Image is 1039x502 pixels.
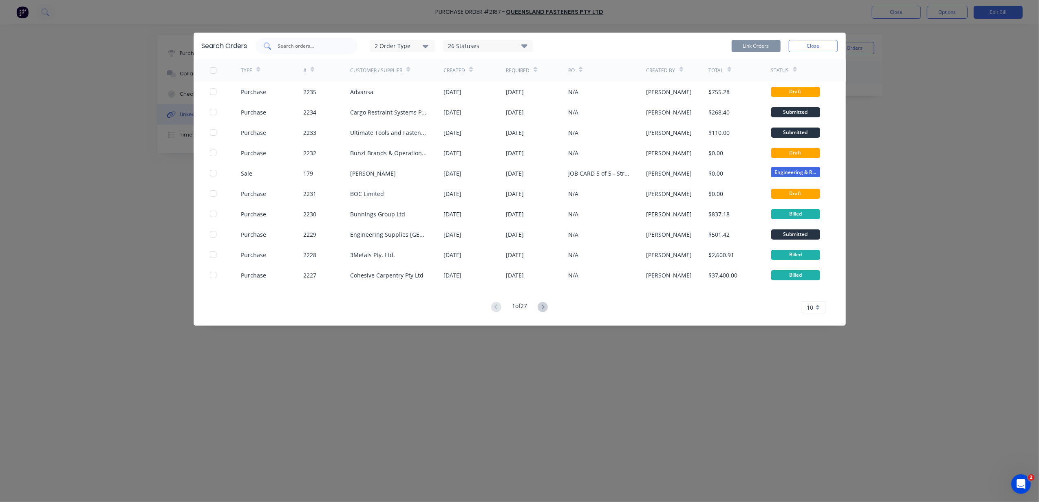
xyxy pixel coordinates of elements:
div: Draft [771,87,820,97]
div: 1 of 27 [512,302,527,313]
div: N/A [568,210,578,218]
div: $2,600.91 [709,251,735,259]
div: N/A [568,271,578,280]
div: [PERSON_NAME] [646,251,692,259]
div: [PERSON_NAME] [646,149,692,157]
div: Purchase [241,108,266,117]
div: Advansa [350,88,373,96]
div: 2 Order Type [375,42,429,50]
div: [DATE] [443,149,461,157]
div: Billed [771,209,820,219]
div: N/A [568,149,578,157]
div: [DATE] [506,251,524,259]
div: N/A [568,128,578,137]
div: [DATE] [443,128,461,137]
div: [DATE] [506,210,524,218]
div: Billed [771,250,820,260]
div: Ultimate Tools and Fasteners Pty Ltd [350,128,428,137]
div: [DATE] [443,251,461,259]
div: N/A [568,230,578,239]
input: Search orders... [277,42,345,50]
div: $37,400.00 [709,271,738,280]
div: [DATE] [443,108,461,117]
div: $110.00 [709,128,730,137]
div: Purchase [241,230,266,239]
div: [DATE] [506,128,524,137]
div: Billed [771,270,820,280]
div: $0.00 [709,149,724,157]
div: Purchase [241,251,266,259]
div: 2230 [303,210,316,218]
div: Bunzl Brands & Operations Pty Ltd [350,149,428,157]
div: [DATE] [506,169,524,178]
div: [DATE] [506,88,524,96]
button: 2 Order Type [370,40,435,52]
div: [PERSON_NAME] [646,189,692,198]
div: Purchase [241,210,266,218]
div: Customer / Supplier [350,67,402,74]
div: Submitted [771,107,820,117]
div: 2231 [303,189,316,198]
div: [DATE] [443,210,461,218]
div: [DATE] [506,108,524,117]
div: 3Metals Pty. Ltd. [350,251,395,259]
div: Purchase [241,149,266,157]
div: Draft [771,189,820,199]
div: Search Orders [202,41,247,51]
div: Cohesive Carpentry Pty Ltd [350,271,424,280]
div: # [303,67,307,74]
div: $268.40 [709,108,730,117]
div: $0.00 [709,189,724,198]
div: [PERSON_NAME] [646,169,692,178]
div: [PERSON_NAME] [646,230,692,239]
div: Sale [241,169,252,178]
div: Engineering Supplies [GEOGRAPHIC_DATA] [350,230,428,239]
iframe: Intercom live chat [1011,474,1031,494]
div: N/A [568,88,578,96]
div: JOB CARD 5 of 5 - Structural Steel No.[STREET_ADDRESS] [568,169,630,178]
button: Link Orders [732,40,781,52]
div: Purchase [241,88,266,96]
div: [DATE] [443,230,461,239]
div: Submitted [771,229,820,240]
div: N/A [568,189,578,198]
div: Submitted [771,128,820,138]
div: 2232 [303,149,316,157]
div: [DATE] [443,271,461,280]
div: 2228 [303,251,316,259]
div: [DATE] [506,189,524,198]
div: TYPE [241,67,252,74]
div: 2227 [303,271,316,280]
div: 2229 [303,230,316,239]
div: Bunnings Group Ltd [350,210,405,218]
div: N/A [568,108,578,117]
div: [PERSON_NAME] [646,271,692,280]
span: 10 [807,303,814,312]
div: $501.42 [709,230,730,239]
span: 2 [1028,474,1035,481]
div: N/A [568,251,578,259]
div: Total [709,67,724,74]
div: Created By [646,67,675,74]
div: [PERSON_NAME] [646,88,692,96]
div: 2235 [303,88,316,96]
div: [DATE] [443,189,461,198]
div: $0.00 [709,169,724,178]
div: Required [506,67,529,74]
div: 2233 [303,128,316,137]
div: Purchase [241,128,266,137]
div: [PERSON_NAME] [646,128,692,137]
div: [DATE] [443,88,461,96]
div: $755.28 [709,88,730,96]
div: 179 [303,169,313,178]
div: 2234 [303,108,316,117]
div: [DATE] [506,271,524,280]
div: [PERSON_NAME] [646,210,692,218]
div: [PERSON_NAME] [646,108,692,117]
div: Cargo Restraint Systems Pty Ltd [350,108,428,117]
div: [DATE] [506,149,524,157]
div: [DATE] [443,169,461,178]
div: BOC Limited [350,189,384,198]
div: $837.18 [709,210,730,218]
button: Close [789,40,838,52]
